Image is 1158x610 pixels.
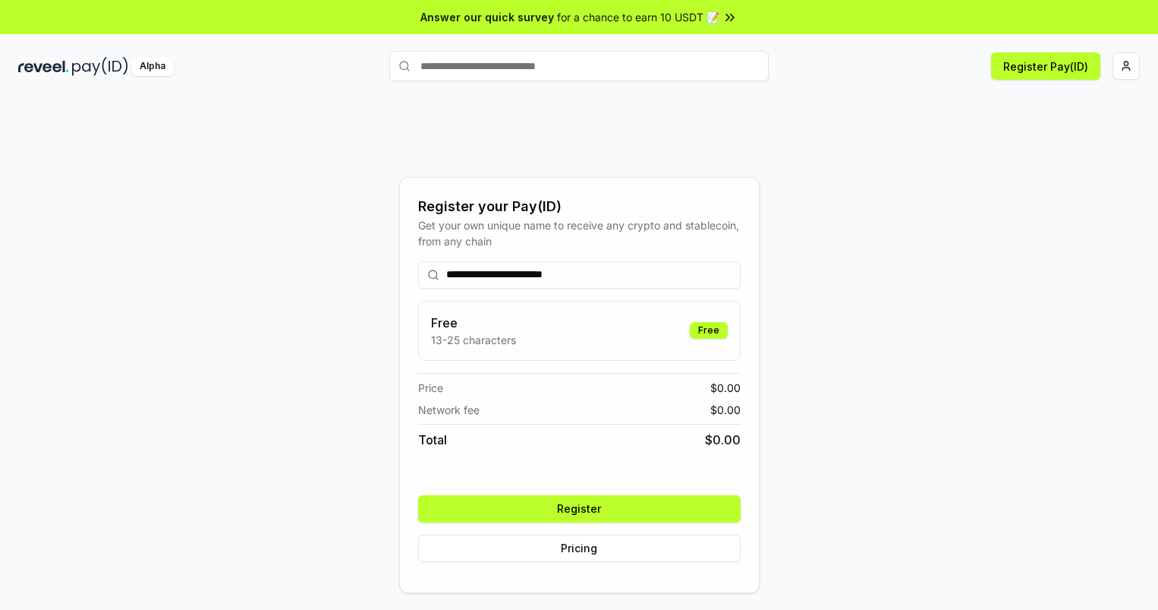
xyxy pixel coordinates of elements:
[418,217,741,249] div: Get your own unique name to receive any crypto and stablecoin, from any chain
[418,196,741,217] div: Register your Pay(ID)
[991,52,1100,80] button: Register Pay(ID)
[18,57,69,76] img: reveel_dark
[557,9,719,25] span: for a chance to earn 10 USDT 📝
[418,402,480,418] span: Network fee
[431,314,516,332] h3: Free
[418,535,741,562] button: Pricing
[431,332,516,348] p: 13-25 characters
[72,57,128,76] img: pay_id
[710,402,741,418] span: $ 0.00
[131,57,174,76] div: Alpha
[418,495,741,523] button: Register
[420,9,554,25] span: Answer our quick survey
[705,431,741,449] span: $ 0.00
[418,431,447,449] span: Total
[690,322,728,339] div: Free
[418,380,443,396] span: Price
[710,380,741,396] span: $ 0.00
